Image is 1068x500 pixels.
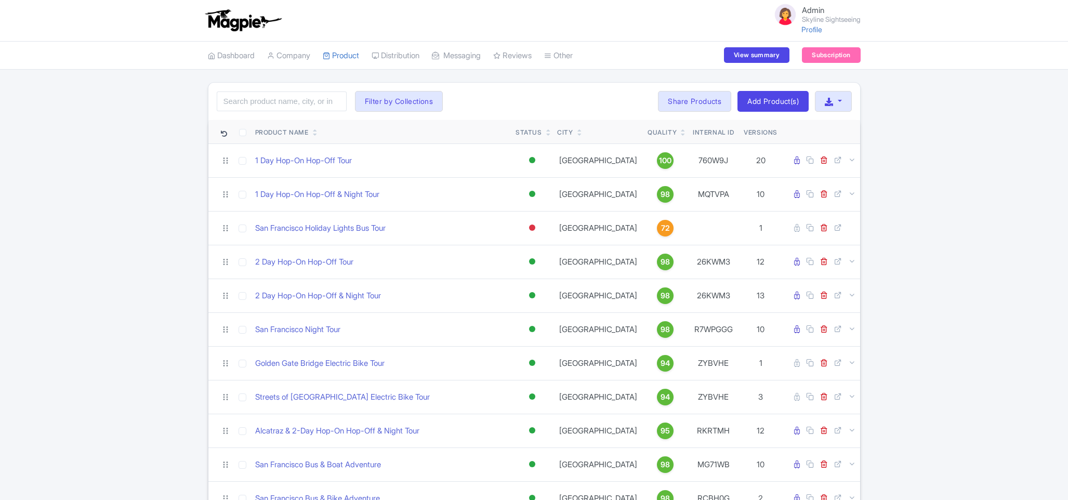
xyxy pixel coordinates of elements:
img: logo-ab69f6fb50320c5b225c76a69d11143b.png [203,9,283,32]
td: [GEOGRAPHIC_DATA] [553,312,643,346]
td: 26KWM3 [688,279,740,312]
a: San Francisco Bus & Boat Adventure [255,459,381,471]
div: Active [527,423,537,438]
a: 1 Day Hop-On Hop-Off Tour [255,155,352,167]
div: Active [527,254,537,269]
td: [GEOGRAPHIC_DATA] [553,143,643,177]
a: Admin Skyline Sightseeing [767,2,861,27]
td: [GEOGRAPHIC_DATA] [553,448,643,481]
div: City [557,128,573,137]
td: MQTVPA [688,177,740,211]
a: Product [323,42,359,70]
td: ZYBVHE [688,380,740,414]
a: Messaging [432,42,481,70]
td: [GEOGRAPHIC_DATA] [553,279,643,312]
button: Filter by Collections [355,91,443,112]
th: Versions [740,120,782,144]
span: 12 [757,257,764,267]
a: 95 [648,423,683,439]
span: 95 [661,425,670,437]
th: Internal ID [688,120,740,144]
td: [GEOGRAPHIC_DATA] [553,245,643,279]
a: View summary [724,47,789,63]
td: [GEOGRAPHIC_DATA] [553,380,643,414]
span: 98 [661,324,670,335]
a: Reviews [493,42,532,70]
a: 98 [648,254,683,270]
span: Admin [802,5,824,15]
span: 94 [661,391,670,403]
input: Search product name, city, or interal id [217,91,347,111]
a: Golden Gate Bridge Electric Bike Tour [255,358,385,370]
span: 10 [757,324,764,334]
a: 94 [648,389,683,405]
span: 10 [757,459,764,469]
a: Streets of [GEOGRAPHIC_DATA] Electric Bike Tour [255,391,430,403]
div: Status [516,128,542,137]
td: 26KWM3 [688,245,740,279]
a: Other [544,42,573,70]
td: ZYBVHE [688,346,740,380]
div: Active [527,288,537,303]
a: Company [267,42,310,70]
span: 12 [757,426,764,436]
small: Skyline Sightseeing [802,16,861,23]
td: 760W9J [688,143,740,177]
td: [GEOGRAPHIC_DATA] [553,177,643,211]
span: 1 [759,358,762,368]
a: San Francisco Night Tour [255,324,340,336]
a: Distribution [372,42,419,70]
a: Add Product(s) [737,91,809,112]
td: RKRTMH [688,414,740,448]
a: Profile [801,25,822,34]
span: 100 [659,155,671,166]
a: 72 [648,220,683,236]
div: Quality [648,128,677,137]
div: Active [527,356,537,371]
span: 13 [757,291,764,300]
span: 20 [756,155,766,165]
a: Subscription [802,47,860,63]
a: 98 [648,287,683,304]
td: MG71WB [688,448,740,481]
a: 98 [648,186,683,203]
div: Active [527,322,537,337]
div: Active [527,389,537,404]
span: 72 [661,222,670,234]
span: 98 [661,290,670,301]
span: 98 [661,256,670,268]
a: Dashboard [208,42,255,70]
a: 2 Day Hop-On Hop-Off & Night Tour [255,290,381,302]
td: [GEOGRAPHIC_DATA] [553,414,643,448]
div: Active [527,457,537,472]
span: 3 [758,392,763,402]
span: 94 [661,358,670,369]
td: R7WPGGG [688,312,740,346]
a: 2 Day Hop-On Hop-Off Tour [255,256,353,268]
a: 94 [648,355,683,372]
img: avatar_key_member-9c1dde93af8b07d7383eb8b5fb890c87.png [773,2,798,27]
a: 1 Day Hop-On Hop-Off & Night Tour [255,189,379,201]
td: [GEOGRAPHIC_DATA] [553,211,643,245]
a: 100 [648,152,683,169]
div: Inactive [527,220,537,235]
a: 98 [648,456,683,473]
td: [GEOGRAPHIC_DATA] [553,346,643,380]
a: San Francisco Holiday Lights Bus Tour [255,222,386,234]
div: Active [527,187,537,202]
div: Product Name [255,128,309,137]
div: Active [527,153,537,168]
a: 98 [648,321,683,338]
span: 1 [759,223,762,233]
a: Share Products [658,91,731,112]
span: 10 [757,189,764,199]
span: 98 [661,459,670,470]
span: 98 [661,189,670,200]
a: Alcatraz & 2-Day Hop-On Hop-Off & Night Tour [255,425,419,437]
